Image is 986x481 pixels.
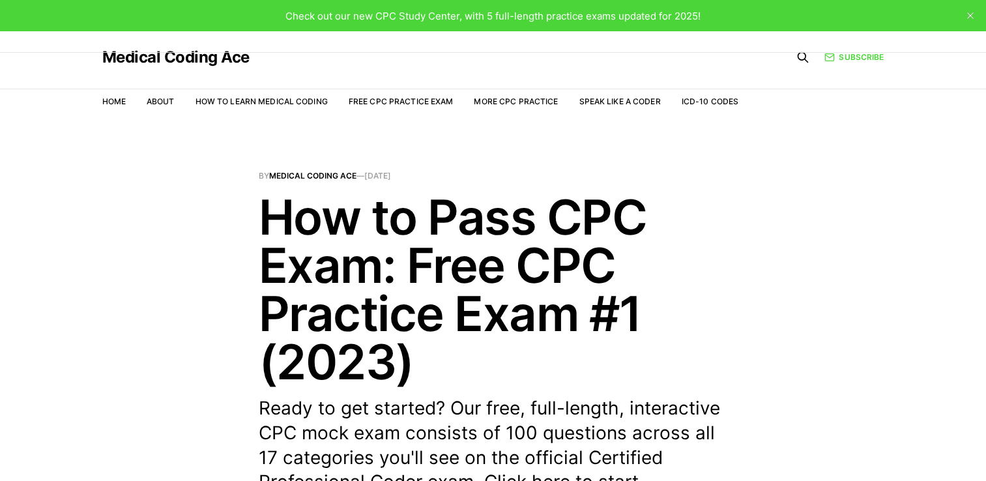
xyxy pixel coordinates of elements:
[960,5,981,26] button: close
[196,96,328,106] a: How to Learn Medical Coding
[102,96,126,106] a: Home
[269,171,356,181] a: Medical Coding Ace
[285,10,701,22] span: Check out our new CPC Study Center, with 5 full-length practice exams updated for 2025!
[579,96,661,106] a: Speak Like a Coder
[474,96,558,106] a: More CPC Practice
[824,51,884,63] a: Subscribe
[682,96,738,106] a: ICD-10 Codes
[102,50,250,65] a: Medical Coding Ace
[774,417,986,481] iframe: portal-trigger
[147,96,175,106] a: About
[259,172,728,180] span: By —
[259,193,728,386] h1: How to Pass CPC Exam: Free CPC Practice Exam #1 (2023)
[349,96,454,106] a: Free CPC Practice Exam
[364,171,391,181] time: [DATE]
